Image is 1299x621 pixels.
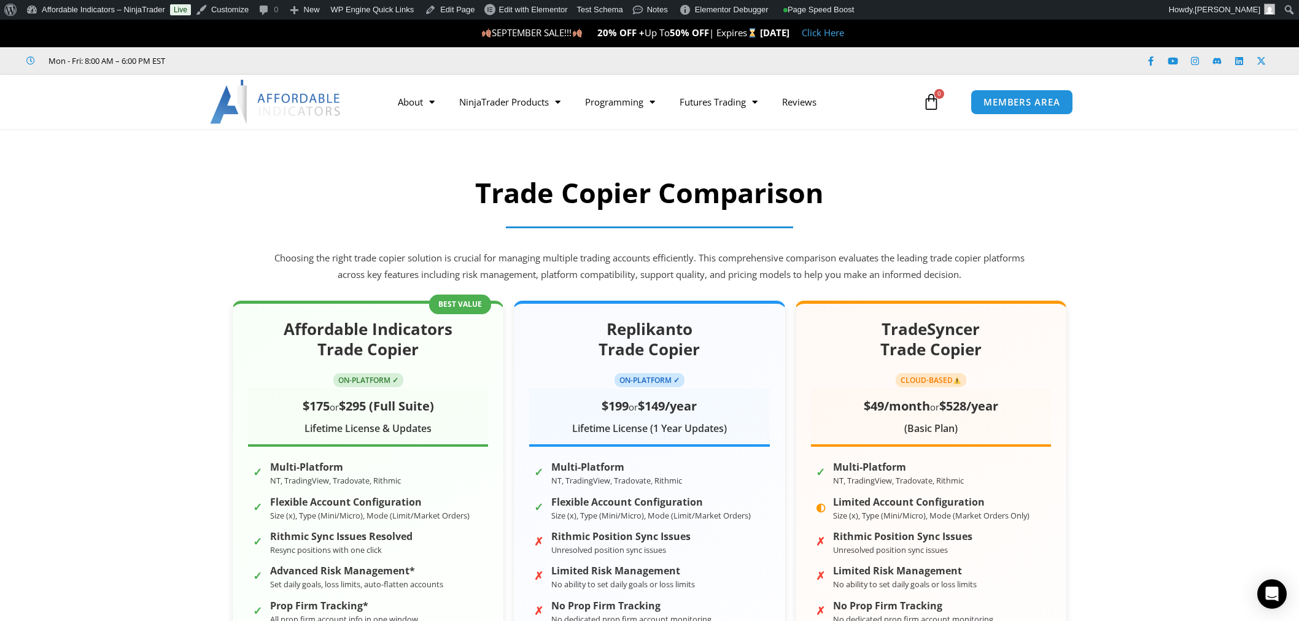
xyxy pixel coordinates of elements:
small: NT, TradingView, Tradovate, Rithmic [833,475,964,486]
strong: Limited Risk Management [833,565,977,577]
small: Size (x), Type (Mini/Micro), Mode (Limit/Market Orders) [270,510,470,521]
span: Edit with Elementor [499,5,568,14]
span: ✓ [253,566,264,577]
h2: Trade Copier Comparison [272,175,1027,211]
span: 0 [934,89,944,99]
a: Reviews [770,88,829,116]
strong: Rithmic Sync Issues Resolved [270,531,413,542]
span: $528/year [939,398,998,414]
h2: Replikanto Trade Copier [529,319,769,361]
img: ⚠ [953,377,961,384]
strong: Limited Risk Management [551,565,695,577]
span: [PERSON_NAME] [1195,5,1260,14]
span: MEMBERS AREA [983,98,1060,107]
span: $175 [303,398,330,414]
span: ✗ [534,566,545,577]
span: SEPTEMBER SALE!!! Up To | Expires [481,26,759,39]
span: ✓ [534,462,545,473]
strong: Flexible Account Configuration [270,496,470,508]
small: Set daily goals, loss limits, auto-flatten accounts [270,579,443,590]
small: Resync positions with one click [270,544,382,555]
small: No ability to set daily goals or loss limits [833,579,977,590]
span: ✗ [534,601,545,612]
strong: Advanced Risk Management* [270,565,443,577]
span: ✓ [253,462,264,473]
span: ✓ [816,462,827,473]
img: 🍂 [573,28,582,37]
div: Lifetime License & Updates [248,420,488,438]
span: $295 (Full Suite) [339,398,434,414]
a: Live [170,4,191,15]
div: or [811,395,1051,417]
small: NT, TradingView, Tradovate, Rithmic [551,475,682,486]
h2: TradeSyncer Trade Copier [811,319,1051,361]
div: (Basic Plan) [811,420,1051,438]
img: ⌛ [748,28,757,37]
a: NinjaTrader Products [447,88,573,116]
small: NT, TradingView, Tradovate, Rithmic [270,475,401,486]
span: ✓ [253,531,264,542]
strong: No Prop Firm Tracking [833,600,993,612]
span: Mon - Fri: 8:00 AM – 6:00 PM EST [45,53,165,68]
span: $149/year [638,398,697,414]
strong: 20% OFF + [597,26,645,39]
span: CLOUD-BASED [896,373,966,387]
span: $199 [602,398,629,414]
span: ✓ [253,497,264,508]
strong: Limited Account Configuration [833,496,1030,508]
a: Click Here [802,26,844,39]
span: ◐ [816,497,827,508]
strong: Multi-Platform [551,461,682,473]
span: ON-PLATFORM ✓ [333,373,403,387]
strong: Prop Firm Tracking* [270,600,418,612]
strong: Multi-Platform [270,461,401,473]
strong: Multi-Platform [833,461,964,473]
iframe: Customer reviews powered by Trustpilot [182,55,366,67]
span: ✗ [816,531,827,542]
strong: 50% OFF [670,26,709,39]
div: Lifetime License (1 Year Updates) [529,420,769,438]
span: ✗ [816,566,827,577]
a: 0 [904,84,958,120]
strong: Rithmic Position Sync Issues [551,531,691,542]
small: Unresolved position sync issues [833,544,948,555]
span: ✓ [534,497,545,508]
small: No ability to set daily goals or loss limits [551,579,695,590]
small: Size (x), Type (Mini/Micro), Mode (Limit/Market Orders) [551,510,751,521]
img: LogoAI | Affordable Indicators – NinjaTrader [210,80,342,124]
img: 🍂 [482,28,491,37]
p: Choosing the right trade copier solution is crucial for managing multiple trading accounts effici... [272,250,1027,284]
span: ✓ [253,601,264,612]
span: ✗ [816,601,827,612]
span: ON-PLATFORM ✓ [615,373,684,387]
span: $49/month [864,398,930,414]
div: or [529,395,769,417]
small: Size (x), Type (Mini/Micro), Mode (Market Orders Only) [833,510,1030,521]
div: Open Intercom Messenger [1257,579,1287,609]
strong: Rithmic Position Sync Issues [833,531,972,542]
span: ✗ [534,531,545,542]
strong: Flexible Account Configuration [551,496,751,508]
strong: [DATE] [760,26,789,39]
a: About [386,88,447,116]
div: or [248,395,488,417]
nav: Menu [386,88,920,116]
a: Futures Trading [667,88,770,116]
h2: Affordable Indicators Trade Copier [248,319,488,361]
a: MEMBERS AREA [971,90,1073,115]
small: Unresolved position sync issues [551,544,666,555]
strong: No Prop Firm Tracking [551,600,712,612]
a: Programming [573,88,667,116]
